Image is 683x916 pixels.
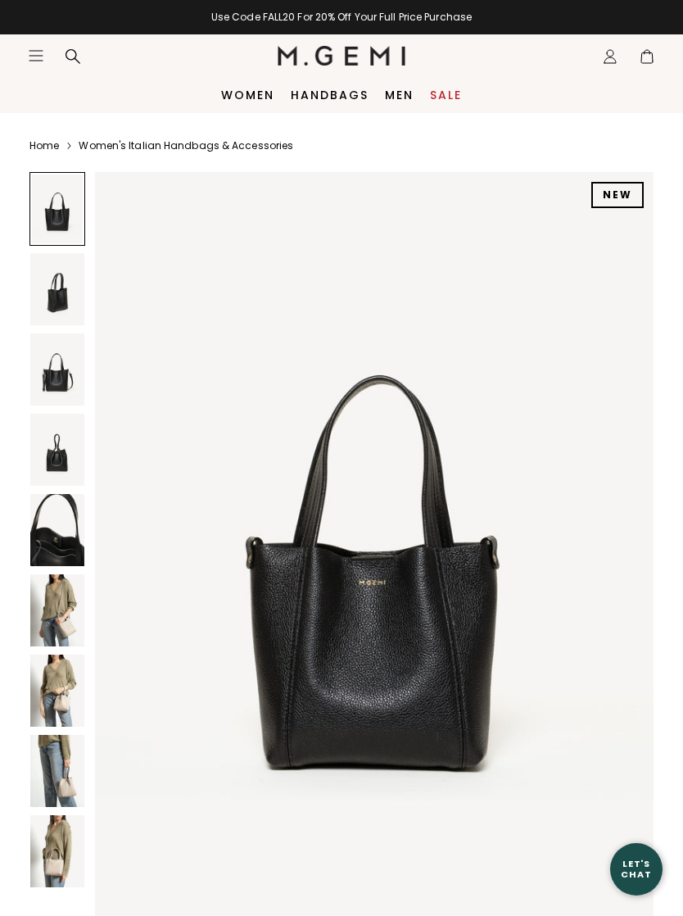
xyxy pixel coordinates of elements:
img: The Lola Small Convertible Tote [30,333,84,406]
img: The Lola Small Convertible Tote [30,655,84,727]
div: NEW [591,182,644,208]
img: The Lola Small Convertible Tote [30,815,84,887]
img: The Lola Small Convertible Tote [30,253,84,325]
a: Men [385,88,414,102]
button: Open site menu [28,48,44,64]
img: The Lola Small Convertible Tote [30,494,84,566]
img: The Lola Small Convertible Tote [30,414,84,486]
a: Handbags [291,88,369,102]
img: The Lola Small Convertible Tote [30,735,84,807]
div: Let's Chat [610,859,663,879]
a: Sale [430,88,462,102]
img: The Lola Small Convertible Tote [30,574,84,646]
a: Home [29,139,59,152]
a: Women [221,88,274,102]
img: M.Gemi [278,46,406,66]
a: Women's Italian Handbags & Accessories [79,139,293,152]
